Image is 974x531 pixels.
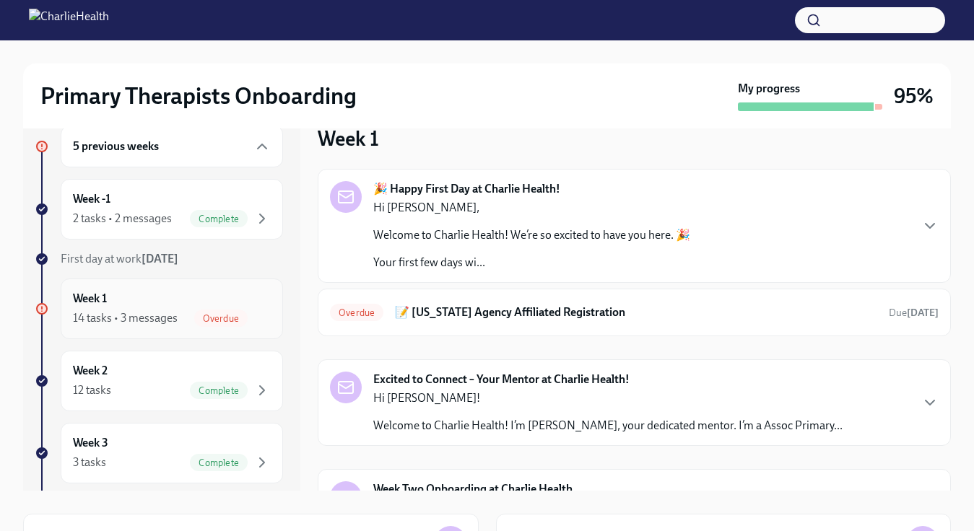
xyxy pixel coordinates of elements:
[73,191,110,207] h6: Week -1
[907,307,939,319] strong: [DATE]
[738,81,800,97] strong: My progress
[73,310,178,326] div: 14 tasks • 3 messages
[29,9,109,32] img: CharlieHealth
[35,278,283,339] a: Week 114 tasks • 3 messagesOverdue
[61,126,283,167] div: 5 previous weeks
[35,251,283,267] a: First day at work[DATE]
[373,372,630,387] strong: Excited to Connect – Your Mentor at Charlie Health!
[190,385,248,396] span: Complete
[35,179,283,240] a: Week -12 tasks • 2 messagesComplete
[61,252,178,265] span: First day at work
[35,423,283,483] a: Week 33 tasksComplete
[73,382,111,398] div: 12 tasks
[73,455,106,470] div: 3 tasks
[194,313,248,324] span: Overdue
[190,214,248,224] span: Complete
[894,83,934,109] h3: 95%
[142,252,178,265] strong: [DATE]
[73,363,108,379] h6: Week 2
[373,481,573,497] strong: Week Two Onboarding at Charlie Health
[73,211,172,227] div: 2 tasks • 2 messages
[40,82,357,110] h2: Primary Therapists Onboarding
[73,139,159,154] h6: 5 previous weeks
[373,181,560,197] strong: 🎉 Happy First Day at Charlie Health!
[373,418,843,434] p: Welcome to Charlie Health! I’m [PERSON_NAME], your dedicated mentor. I’m a Assoc Primary...
[373,390,843,406] p: Hi [PERSON_NAME]!
[73,435,108,451] h6: Week 3
[373,255,690,271] p: Your first few days wi...
[330,301,939,324] a: Overdue📝 [US_STATE] Agency Affiliated RegistrationDue[DATE]
[373,227,690,243] p: Welcome to Charlie Health! We’re so excited to have you here. 🎉
[330,307,383,318] span: Overdue
[318,126,379,152] h3: Week 1
[35,351,283,411] a: Week 212 tasksComplete
[395,304,877,320] h6: 📝 [US_STATE] Agency Affiliated Registration
[190,457,248,468] span: Complete
[73,291,107,307] h6: Week 1
[373,200,690,216] p: Hi [PERSON_NAME],
[889,307,939,319] span: Due
[889,306,939,320] span: August 11th, 2025 09:00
